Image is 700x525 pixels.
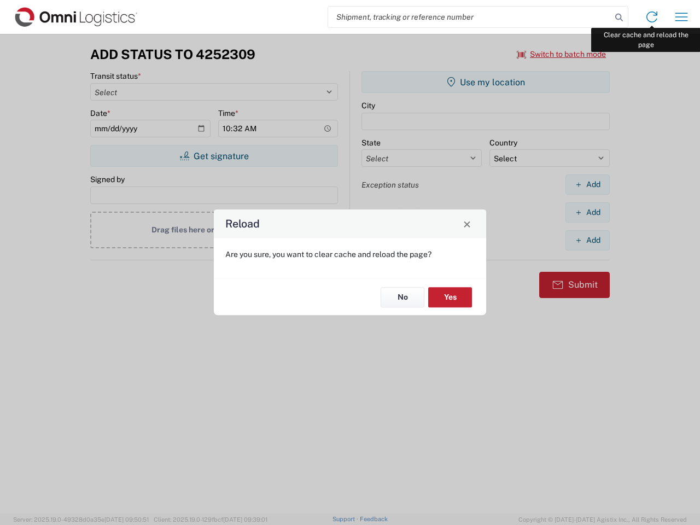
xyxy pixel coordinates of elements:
p: Are you sure, you want to clear cache and reload the page? [225,249,475,259]
button: Close [459,216,475,231]
input: Shipment, tracking or reference number [328,7,611,27]
button: Yes [428,287,472,307]
h4: Reload [225,216,260,232]
button: No [381,287,424,307]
